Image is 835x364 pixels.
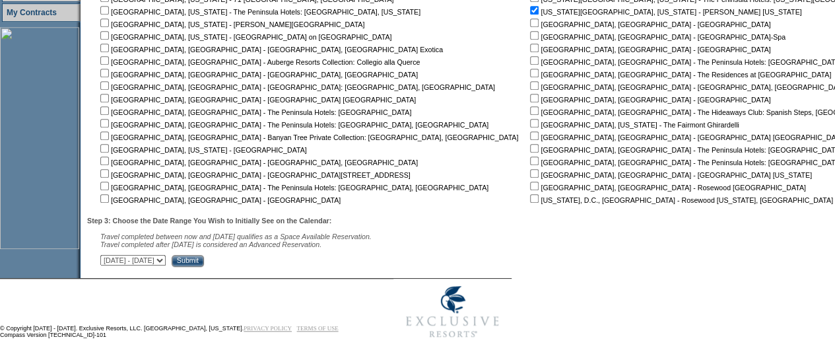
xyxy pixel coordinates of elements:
nobr: [GEOGRAPHIC_DATA], [GEOGRAPHIC_DATA] - [GEOGRAPHIC_DATA], [GEOGRAPHIC_DATA] [98,159,418,166]
nobr: [GEOGRAPHIC_DATA], [GEOGRAPHIC_DATA] - Auberge Resorts Collection: Collegio alla Querce [98,58,420,66]
img: Exclusive Resorts [393,279,512,345]
nobr: [GEOGRAPHIC_DATA], [GEOGRAPHIC_DATA] - [GEOGRAPHIC_DATA][STREET_ADDRESS] [98,171,411,179]
nobr: [GEOGRAPHIC_DATA], [GEOGRAPHIC_DATA] - [GEOGRAPHIC_DATA] [US_STATE] [527,171,812,179]
nobr: [GEOGRAPHIC_DATA], [GEOGRAPHIC_DATA] - [GEOGRAPHIC_DATA] [527,20,770,28]
nobr: [GEOGRAPHIC_DATA], [US_STATE] - The Fairmont Ghirardelli [527,121,739,129]
nobr: [GEOGRAPHIC_DATA], [GEOGRAPHIC_DATA] - The Peninsula Hotels: [GEOGRAPHIC_DATA], [GEOGRAPHIC_DATA] [98,121,488,129]
nobr: [GEOGRAPHIC_DATA], [GEOGRAPHIC_DATA] - The Residences at [GEOGRAPHIC_DATA] [527,71,831,79]
nobr: [GEOGRAPHIC_DATA], [GEOGRAPHIC_DATA] - [GEOGRAPHIC_DATA] [GEOGRAPHIC_DATA] [98,96,416,104]
a: My Contracts [7,8,57,17]
nobr: [GEOGRAPHIC_DATA], [GEOGRAPHIC_DATA] - [GEOGRAPHIC_DATA]-Spa [527,33,785,41]
nobr: [GEOGRAPHIC_DATA], [GEOGRAPHIC_DATA] - The Peninsula Hotels: [GEOGRAPHIC_DATA] [98,108,411,116]
b: Step 3: Choose the Date Range You Wish to Initially See on the Calendar: [87,217,331,225]
nobr: [GEOGRAPHIC_DATA], [GEOGRAPHIC_DATA] - Rosewood [GEOGRAPHIC_DATA] [527,184,805,192]
nobr: [GEOGRAPHIC_DATA], [US_STATE] - [PERSON_NAME][GEOGRAPHIC_DATA] [98,20,364,28]
a: TERMS OF USE [297,325,339,332]
nobr: [GEOGRAPHIC_DATA], [GEOGRAPHIC_DATA] - [GEOGRAPHIC_DATA], [GEOGRAPHIC_DATA] Exotica [98,46,443,54]
nobr: [GEOGRAPHIC_DATA], [GEOGRAPHIC_DATA] - [GEOGRAPHIC_DATA]: [GEOGRAPHIC_DATA], [GEOGRAPHIC_DATA] [98,83,495,91]
nobr: [GEOGRAPHIC_DATA], [GEOGRAPHIC_DATA] - [GEOGRAPHIC_DATA] [98,196,341,204]
nobr: [GEOGRAPHIC_DATA], [US_STATE] - The Peninsula Hotels: [GEOGRAPHIC_DATA], [US_STATE] [98,8,420,16]
input: Submit [172,255,204,267]
nobr: Travel completed after [DATE] is considered an Advanced Reservation. [100,240,321,248]
a: PRIVACY POLICY [244,325,292,332]
nobr: [GEOGRAPHIC_DATA], [GEOGRAPHIC_DATA] - [GEOGRAPHIC_DATA] [527,46,770,54]
span: Travel completed between now and [DATE] qualifies as a Space Available Reservation. [100,233,372,240]
nobr: [US_STATE], D.C., [GEOGRAPHIC_DATA] - Rosewood [US_STATE], [GEOGRAPHIC_DATA] [527,196,833,204]
nobr: [GEOGRAPHIC_DATA], [US_STATE] - [GEOGRAPHIC_DATA] [98,146,307,154]
nobr: [GEOGRAPHIC_DATA], [GEOGRAPHIC_DATA] - Banyan Tree Private Collection: [GEOGRAPHIC_DATA], [GEOGRA... [98,133,518,141]
nobr: [GEOGRAPHIC_DATA], [US_STATE] - [GEOGRAPHIC_DATA] on [GEOGRAPHIC_DATA] [98,33,391,41]
nobr: [GEOGRAPHIC_DATA], [GEOGRAPHIC_DATA] - [GEOGRAPHIC_DATA] [527,96,770,104]
nobr: [GEOGRAPHIC_DATA], [GEOGRAPHIC_DATA] - [GEOGRAPHIC_DATA], [GEOGRAPHIC_DATA] [98,71,418,79]
nobr: [US_STATE][GEOGRAPHIC_DATA], [US_STATE] - [PERSON_NAME] [US_STATE] [527,8,801,16]
nobr: [GEOGRAPHIC_DATA], [GEOGRAPHIC_DATA] - The Peninsula Hotels: [GEOGRAPHIC_DATA], [GEOGRAPHIC_DATA] [98,184,488,192]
